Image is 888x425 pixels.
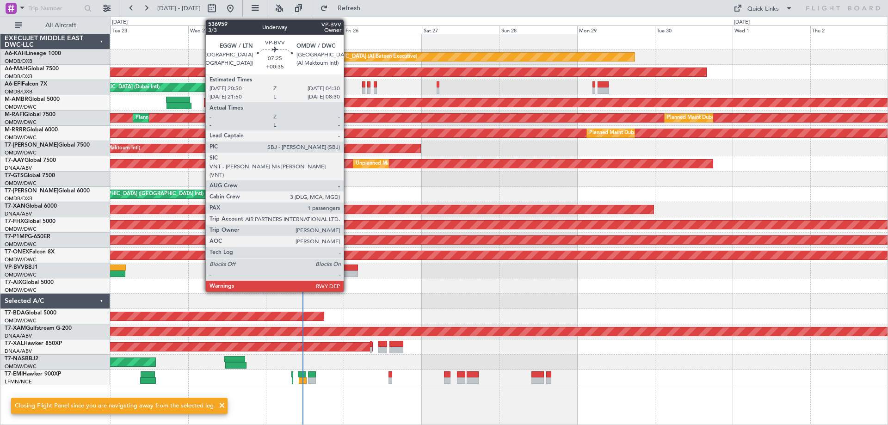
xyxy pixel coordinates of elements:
[28,1,81,15] input: Trip Number
[356,157,493,171] div: Unplanned Maint [GEOGRAPHIC_DATA] (Al Maktoum Intl)
[5,310,25,316] span: T7-BDA
[5,341,24,346] span: T7-XAL
[5,210,32,217] a: DNAA/ABV
[10,18,100,33] button: All Aircraft
[810,25,888,34] div: Thu 2
[5,58,32,65] a: OMDB/DXB
[5,356,38,362] a: T7-NASBBJ2
[188,25,266,34] div: Wed 24
[5,348,32,355] a: DNAA/ABV
[5,112,24,117] span: M-RAFI
[5,341,62,346] a: T7-XALHawker 850XP
[5,51,61,56] a: A6-KAHLineage 1000
[316,1,371,16] button: Refresh
[5,188,90,194] a: T7-[PERSON_NAME]Global 6000
[5,173,24,179] span: T7-GTS
[5,104,37,111] a: OMDW/DWC
[5,142,58,148] span: T7-[PERSON_NAME]
[5,158,56,163] a: T7-AAYGlobal 7500
[5,66,27,72] span: A6-MAH
[422,25,499,34] div: Sat 27
[5,241,37,248] a: OMDW/DWC
[5,188,58,194] span: T7-[PERSON_NAME]
[5,66,59,72] a: A6-MAHGlobal 7500
[112,18,128,26] div: [DATE]
[24,22,98,29] span: All Aircraft
[5,356,25,362] span: T7-NAS
[5,234,50,240] a: T7-P1MPG-650ER
[5,51,26,56] span: A6-KAH
[5,249,55,255] a: T7-ONEXFalcon 8X
[5,371,23,377] span: T7-EMI
[577,25,655,34] div: Mon 29
[5,97,60,102] a: M-AMBRGlobal 5000
[5,203,25,209] span: T7-XAN
[5,73,32,80] a: OMDB/DXB
[5,226,37,233] a: OMDW/DWC
[655,25,733,34] div: Tue 30
[5,280,22,285] span: T7-AIX
[266,25,344,34] div: Thu 25
[5,333,32,339] a: DNAA/ABV
[5,265,25,270] span: VP-BVV
[667,111,758,125] div: Planned Maint Dubai (Al Maktoum Intl)
[5,271,37,278] a: OMDW/DWC
[5,317,37,324] a: OMDW/DWC
[733,25,810,34] div: Wed 1
[5,249,29,255] span: T7-ONEX
[5,81,22,87] span: A6-EFI
[5,149,37,156] a: OMDW/DWC
[5,219,24,224] span: T7-FHX
[5,127,58,133] a: M-RRRRGlobal 6000
[5,81,47,87] a: A6-EFIFalcon 7X
[278,50,417,64] div: Planned Maint [GEOGRAPHIC_DATA] (Al Bateen Executive)
[5,112,55,117] a: M-RAFIGlobal 7500
[344,25,421,34] div: Fri 26
[5,219,55,224] a: T7-FHXGlobal 5000
[330,5,369,12] span: Refresh
[5,173,55,179] a: T7-GTSGlobal 7500
[734,18,750,26] div: [DATE]
[157,4,201,12] span: [DATE] - [DATE]
[5,234,28,240] span: T7-P1MP
[5,203,57,209] a: T7-XANGlobal 6000
[136,111,227,125] div: Planned Maint Dubai (Al Maktoum Intl)
[729,1,797,16] button: Quick Links
[5,180,37,187] a: OMDW/DWC
[5,88,32,95] a: OMDB/DXB
[5,371,61,377] a: T7-EMIHawker 900XP
[5,326,72,331] a: T7-XAMGulfstream G-200
[49,187,203,201] div: Planned Maint [GEOGRAPHIC_DATA] ([GEOGRAPHIC_DATA] Intl)
[5,287,37,294] a: OMDW/DWC
[5,195,32,202] a: OMDB/DXB
[5,127,26,133] span: M-RRRR
[5,134,37,141] a: OMDW/DWC
[5,119,37,126] a: OMDW/DWC
[5,158,25,163] span: T7-AAY
[207,96,315,110] div: Planned Maint [GEOGRAPHIC_DATA] (Seletar)
[5,363,37,370] a: OMDW/DWC
[5,142,90,148] a: T7-[PERSON_NAME]Global 7500
[111,25,188,34] div: Tue 23
[5,280,54,285] a: T7-AIXGlobal 5000
[5,326,26,331] span: T7-XAM
[5,165,32,172] a: DNAA/ABV
[589,126,680,140] div: Planned Maint Dubai (Al Maktoum Intl)
[5,310,56,316] a: T7-BDAGlobal 5000
[499,25,577,34] div: Sun 28
[5,256,37,263] a: OMDW/DWC
[5,265,38,270] a: VP-BVVBBJ1
[747,5,779,14] div: Quick Links
[5,378,32,385] a: LFMN/NCE
[5,97,28,102] span: M-AMBR
[15,401,214,411] div: Closing Flight Panel since you are navigating away from the selected leg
